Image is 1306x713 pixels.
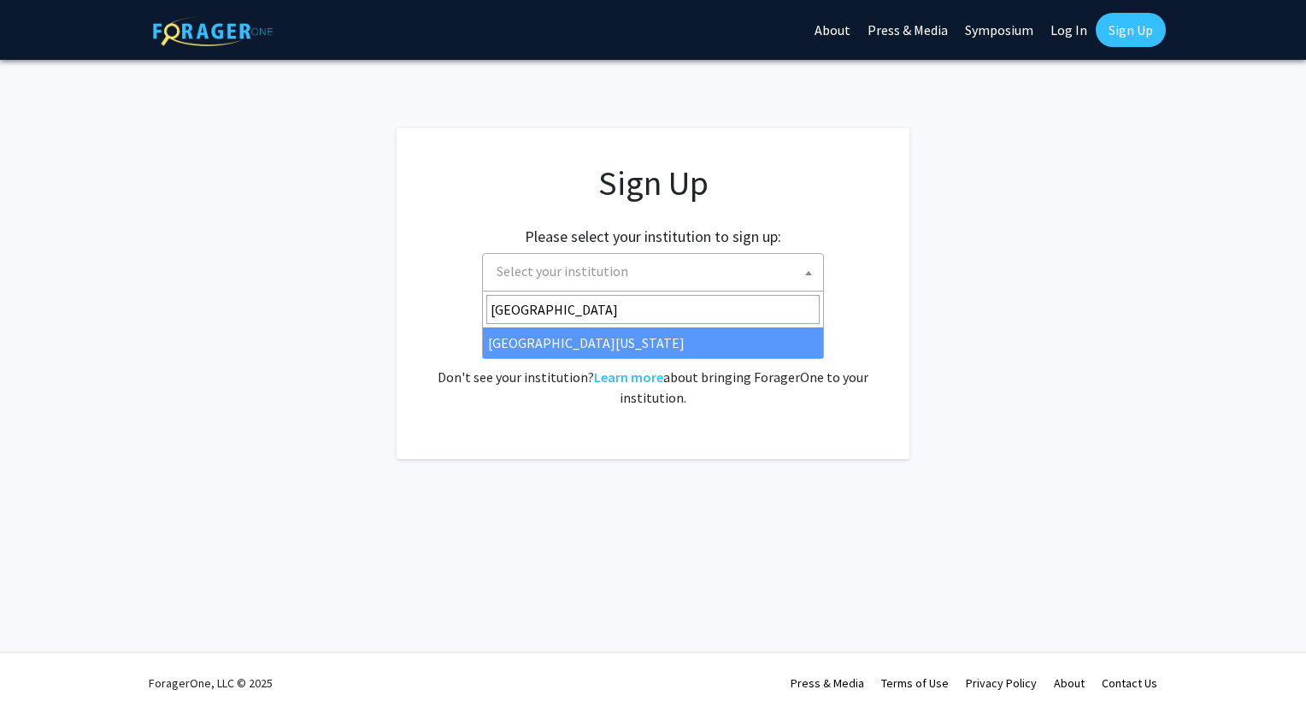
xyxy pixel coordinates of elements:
a: Terms of Use [881,675,949,691]
span: Select your institution [497,262,628,280]
a: Sign Up [1096,13,1166,47]
input: Search [486,295,820,324]
a: Press & Media [791,675,864,691]
a: Contact Us [1102,675,1157,691]
h1: Sign Up [431,162,875,203]
h2: Please select your institution to sign up: [525,227,781,246]
div: ForagerOne, LLC © 2025 [149,653,273,713]
span: Select your institution [490,254,823,289]
div: Already have an account? . Don't see your institution? about bringing ForagerOne to your institut... [431,326,875,408]
span: Select your institution [482,253,824,292]
a: Learn more about bringing ForagerOne to your institution [594,368,663,386]
img: ForagerOne Logo [153,16,273,46]
a: Privacy Policy [966,675,1037,691]
iframe: Chat [13,636,73,700]
li: [GEOGRAPHIC_DATA][US_STATE] [483,327,823,358]
a: About [1054,675,1085,691]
